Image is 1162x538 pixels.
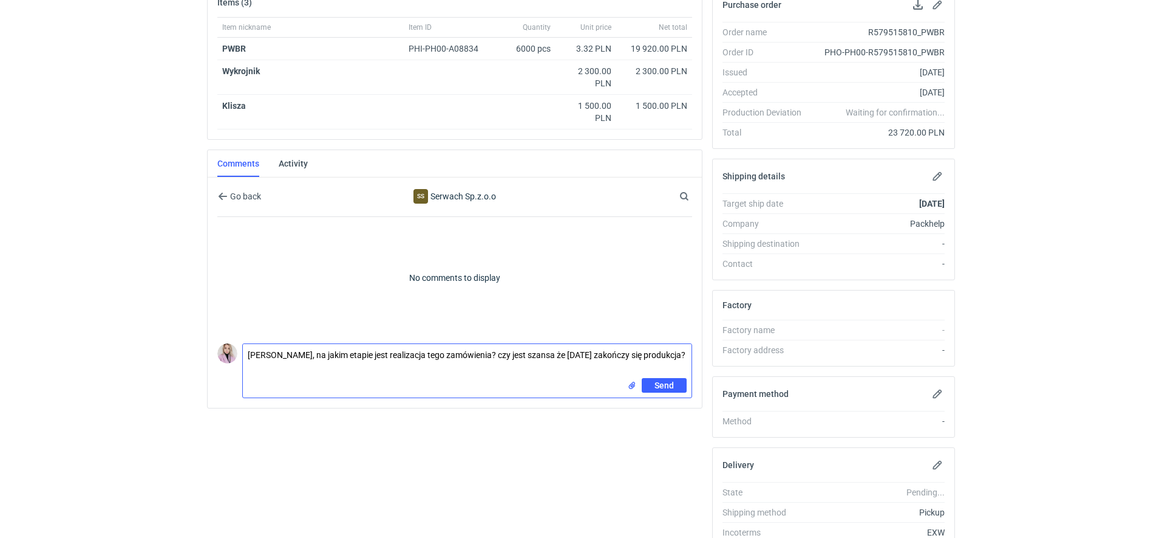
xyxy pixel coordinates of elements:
[722,506,811,519] div: Shipping method
[642,378,687,393] button: Send
[621,65,687,77] div: 2 300.00 PLN
[495,38,556,60] div: 6000 pcs
[243,344,691,378] textarea: [PERSON_NAME], na jakim etapie jest realizacja tego zamówienia? czy jest szansa że [DATE] zakończ...
[560,43,611,55] div: 3.32 PLN
[222,66,260,76] strong: Wykrojnik
[811,344,945,356] div: -
[906,488,945,497] em: Pending...
[722,486,811,498] div: State
[222,44,246,53] a: PWBR
[811,238,945,250] div: -
[811,86,945,98] div: [DATE]
[811,26,945,38] div: R579515810_PWBR
[811,66,945,78] div: [DATE]
[930,458,945,472] button: Edit delivery details
[722,389,789,399] h2: Payment method
[811,218,945,230] div: Packhelp
[722,86,811,98] div: Accepted
[919,199,945,209] strong: [DATE]
[722,238,811,250] div: Shipping destination
[560,65,611,89] div: 2 300.00 PLN
[811,506,945,519] div: Pickup
[523,22,551,32] span: Quantity
[560,100,611,124] div: 1 500.00 PLN
[846,106,945,119] em: Waiting for confirmation...
[930,169,945,184] button: Edit shipping details
[722,300,752,310] h2: Factory
[580,22,611,32] span: Unit price
[355,189,554,204] div: Serwach Sp.z.o.o
[279,150,308,177] a: Activity
[409,43,490,55] div: PHI-PH00-A08834
[722,415,811,427] div: Method
[722,324,811,336] div: Factory name
[722,258,811,270] div: Contact
[677,189,716,204] input: Search
[217,189,262,204] button: Go back
[222,22,271,32] span: Item nickname
[722,66,811,78] div: Issued
[811,126,945,139] div: 23 720.00 PLN
[722,126,811,139] div: Total
[722,46,811,58] div: Order ID
[722,344,811,356] div: Factory address
[811,415,945,427] div: -
[722,26,811,38] div: Order name
[722,171,785,181] h2: Shipping details
[722,198,811,210] div: Target ship date
[621,43,687,55] div: 19 920.00 PLN
[413,189,428,204] figcaption: SS
[409,22,432,32] span: Item ID
[811,258,945,270] div: -
[217,343,237,364] img: Klaudia Wiśniewska
[722,106,811,119] div: Production Deviation
[722,460,754,470] h2: Delivery
[659,22,687,32] span: Net total
[930,387,945,401] button: Edit payment method
[621,100,687,112] div: 1 500.00 PLN
[722,218,811,230] div: Company
[217,150,259,177] a: Comments
[811,324,945,336] div: -
[811,46,945,58] div: PHO-PH00-R579515810_PWBR
[222,101,246,111] strong: Klisza
[654,381,674,390] span: Send
[228,192,261,201] span: Go back
[413,189,428,204] div: Serwach Sp.z.o.o
[217,217,692,339] p: No comments to display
